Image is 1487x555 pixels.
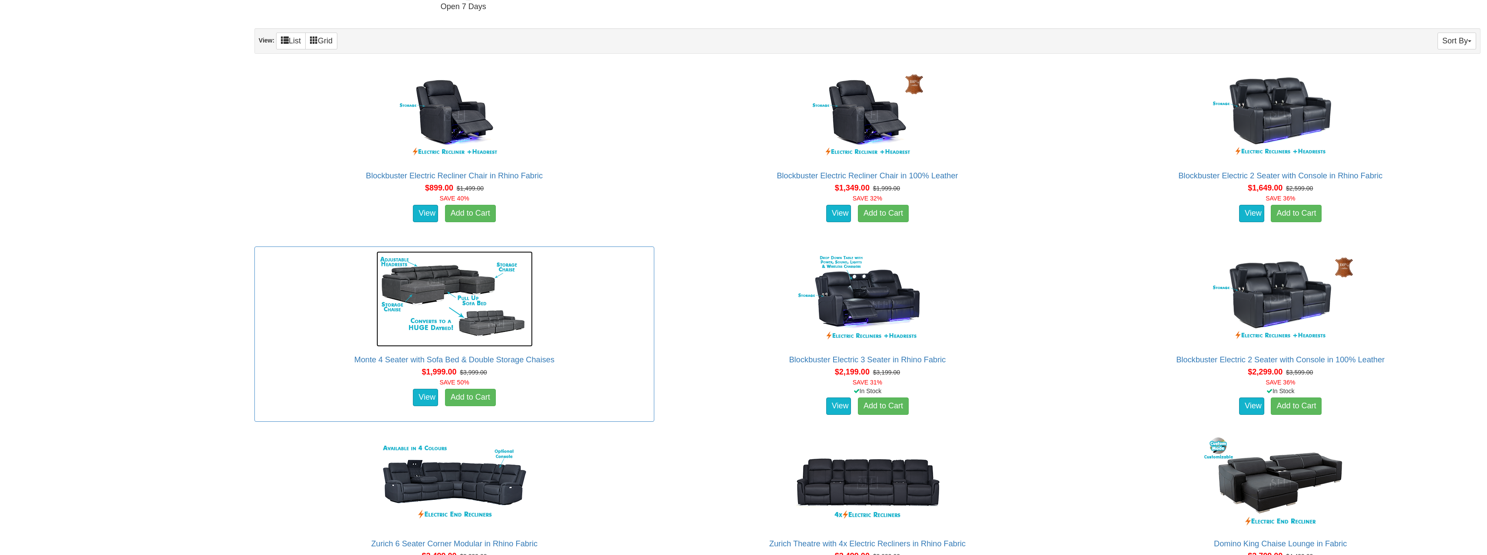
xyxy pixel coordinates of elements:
[1239,397,1264,415] a: View
[1176,355,1385,364] a: Blockbuster Electric 2 Seater with Console in 100% Leather
[1239,205,1264,222] a: View
[259,37,274,44] strong: View:
[376,435,533,531] img: Zurich 6 Seater Corner Modular in Rhino Fabric
[439,195,469,202] font: SAVE 40%
[835,368,870,376] span: $2,199.00
[826,397,851,415] a: View
[445,205,496,222] a: Add to Cart
[826,205,851,222] a: View
[1286,185,1313,192] del: $2,599.00
[666,387,1069,395] div: In Stock
[777,171,958,180] a: Blockbuster Electric Recliner Chair in 100% Leather
[873,185,900,192] del: $1,999.00
[1202,67,1358,163] img: Blockbuster Electric 2 Seater with Console in Rhino Fabric
[853,195,882,202] font: SAVE 32%
[835,184,870,192] span: $1,349.00
[1079,387,1482,395] div: In Stock
[413,205,438,222] a: View
[376,67,533,163] img: Blockbuster Electric Recliner Chair in Rhino Fabric
[769,539,966,548] a: Zurich Theatre with 4x Electric Recliners in Rhino Fabric
[858,205,909,222] a: Add to Cart
[789,435,946,531] img: Zurich Theatre with 4x Electric Recliners in Rhino Fabric
[366,171,543,180] a: Blockbuster Electric Recliner Chair in Rhino Fabric
[853,379,882,386] font: SAVE 31%
[305,33,337,49] a: Grid
[354,355,554,364] a: Monte 4 Seater with Sofa Bed & Double Storage Chaises
[1202,251,1358,347] img: Blockbuster Electric 2 Seater with Console in 100% Leather
[457,185,484,192] del: $1,499.00
[789,67,946,163] img: Blockbuster Electric Recliner Chair in 100% Leather
[460,369,487,376] del: $3,999.00
[413,389,438,406] a: View
[1178,171,1382,180] a: Blockbuster Electric 2 Seater with Console in Rhino Fabric
[1438,33,1476,49] button: Sort By
[422,368,456,376] span: $1,999.00
[445,389,496,406] a: Add to Cart
[858,397,909,415] a: Add to Cart
[439,379,469,386] font: SAVE 50%
[789,251,946,347] img: Blockbuster Electric 3 Seater in Rhino Fabric
[1214,539,1347,548] a: Domino King Chaise Lounge in Fabric
[789,355,946,364] a: Blockbuster Electric 3 Seater in Rhino Fabric
[1286,369,1313,376] del: $3,599.00
[425,184,453,192] span: $899.00
[1266,379,1295,386] font: SAVE 36%
[873,369,900,376] del: $3,199.00
[1271,397,1322,415] a: Add to Cart
[1266,195,1295,202] font: SAVE 36%
[1202,435,1358,531] img: Domino King Chaise Lounge in Fabric
[1271,205,1322,222] a: Add to Cart
[1248,368,1283,376] span: $2,299.00
[276,33,306,49] a: List
[1248,184,1283,192] span: $1,649.00
[371,539,537,548] a: Zurich 6 Seater Corner Modular in Rhino Fabric
[376,251,533,347] img: Monte 4 Seater with Sofa Bed & Double Storage Chaises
